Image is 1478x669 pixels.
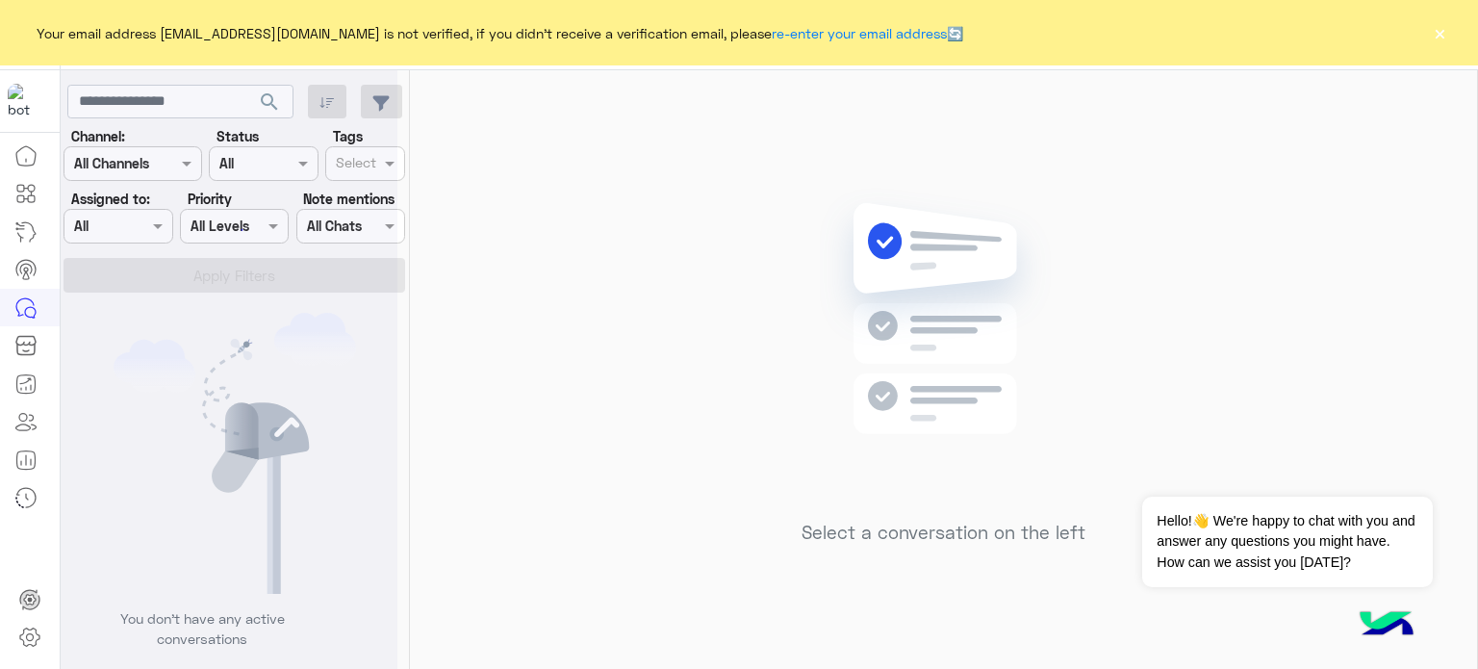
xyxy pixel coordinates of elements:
[333,152,376,177] div: Select
[804,188,1083,507] img: no messages
[1142,497,1432,587] span: Hello!👋 We're happy to chat with you and answer any questions you might have. How can we assist y...
[1353,592,1420,659] img: hulul-logo.png
[37,23,963,43] span: Your email address [EMAIL_ADDRESS][DOMAIN_NAME] is not verified, if you didn't receive a verifica...
[772,25,947,41] a: re-enter your email address
[8,84,42,118] img: 919860931428189
[802,522,1085,544] h5: Select a conversation on the left
[1430,23,1449,42] button: ×
[212,213,245,246] div: loading...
